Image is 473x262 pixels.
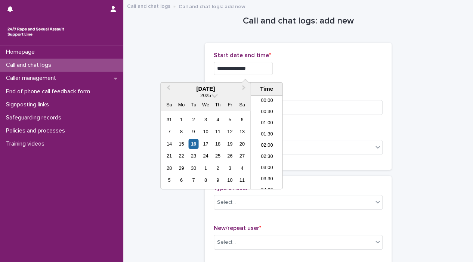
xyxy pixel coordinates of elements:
div: Choose Wednesday, September 10th, 2025 [201,127,211,137]
li: 03:30 [251,174,282,185]
div: Choose Saturday, October 4th, 2025 [237,163,247,173]
li: 03:00 [251,163,282,174]
div: Choose Sunday, September 28th, 2025 [164,163,174,173]
div: Choose Thursday, September 11th, 2025 [213,127,223,137]
div: Choose Tuesday, September 2nd, 2025 [188,115,198,125]
div: Choose Wednesday, September 17th, 2025 [201,139,211,149]
div: Choose Sunday, October 5th, 2025 [164,175,174,185]
li: 02:30 [251,152,282,163]
div: Choose Monday, September 22nd, 2025 [176,151,186,161]
div: Choose Friday, September 5th, 2025 [225,115,235,125]
div: Choose Saturday, September 6th, 2025 [237,115,247,125]
p: Call and chat logs: add new [179,2,245,10]
div: Choose Thursday, September 18th, 2025 [213,139,223,149]
div: Choose Friday, September 26th, 2025 [225,151,235,161]
div: Choose Monday, October 6th, 2025 [176,175,186,185]
div: Choose Monday, September 15th, 2025 [176,139,186,149]
li: 00:00 [251,96,282,107]
div: Fr [225,100,235,110]
div: Choose Tuesday, September 23rd, 2025 [188,151,198,161]
h1: Call and chat logs: add new [205,16,392,26]
div: Mo [176,100,186,110]
p: Caller management [3,75,62,82]
button: Previous Month [161,83,173,95]
div: Choose Wednesday, October 8th, 2025 [201,175,211,185]
p: Call and chat logs [3,62,57,69]
div: Choose Thursday, September 4th, 2025 [213,115,223,125]
p: Homepage [3,49,41,56]
div: Choose Thursday, October 2nd, 2025 [213,163,223,173]
span: Start date and time [214,52,271,58]
li: 00:30 [251,107,282,118]
div: Choose Wednesday, September 24th, 2025 [201,151,211,161]
p: Policies and processes [3,127,71,134]
div: Choose Wednesday, October 1st, 2025 [201,163,211,173]
span: 2025 [200,93,211,98]
div: Choose Sunday, September 7th, 2025 [164,127,174,137]
li: 02:00 [251,140,282,152]
div: Choose Thursday, September 25th, 2025 [213,151,223,161]
div: month 2025-09 [163,113,248,186]
div: Choose Wednesday, September 3rd, 2025 [201,115,211,125]
div: Choose Friday, October 3rd, 2025 [225,163,235,173]
button: Next Month [238,83,250,95]
div: Choose Saturday, October 11th, 2025 [237,175,247,185]
div: Choose Saturday, September 20th, 2025 [237,139,247,149]
div: Select... [217,199,236,206]
div: Choose Tuesday, September 30th, 2025 [188,163,198,173]
div: Tu [188,100,198,110]
div: Choose Friday, September 12th, 2025 [225,127,235,137]
div: Choose Saturday, September 27th, 2025 [237,151,247,161]
p: Signposting links [3,101,55,108]
div: Th [213,100,223,110]
div: Choose Monday, September 1st, 2025 [176,115,186,125]
div: Time [253,85,280,92]
div: Choose Friday, September 19th, 2025 [225,139,235,149]
div: Sa [237,100,247,110]
div: We [201,100,211,110]
div: Choose Saturday, September 13th, 2025 [237,127,247,137]
a: Call and chat logs [127,1,170,10]
img: rhQMoQhaT3yELyF149Cw [6,24,66,39]
div: [DATE] [161,85,250,92]
div: Choose Sunday, September 21st, 2025 [164,151,174,161]
div: Choose Sunday, September 14th, 2025 [164,139,174,149]
p: Training videos [3,140,50,147]
div: Choose Monday, September 29th, 2025 [176,163,186,173]
li: 01:00 [251,118,282,129]
div: Select... [217,238,236,246]
p: End of phone call feedback form [3,88,96,95]
span: New/repeat user [214,225,261,231]
div: Su [164,100,174,110]
div: Choose Tuesday, October 7th, 2025 [188,175,198,185]
span: Type of user [214,185,250,191]
div: Choose Tuesday, September 9th, 2025 [188,127,198,137]
div: Choose Sunday, August 31st, 2025 [164,115,174,125]
li: 04:00 [251,185,282,196]
li: 01:30 [251,129,282,140]
div: Choose Friday, October 10th, 2025 [225,175,235,185]
p: Safeguarding records [3,114,67,121]
div: Choose Thursday, October 9th, 2025 [213,175,223,185]
div: Choose Tuesday, September 16th, 2025 [188,139,198,149]
div: Choose Monday, September 8th, 2025 [176,127,186,137]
